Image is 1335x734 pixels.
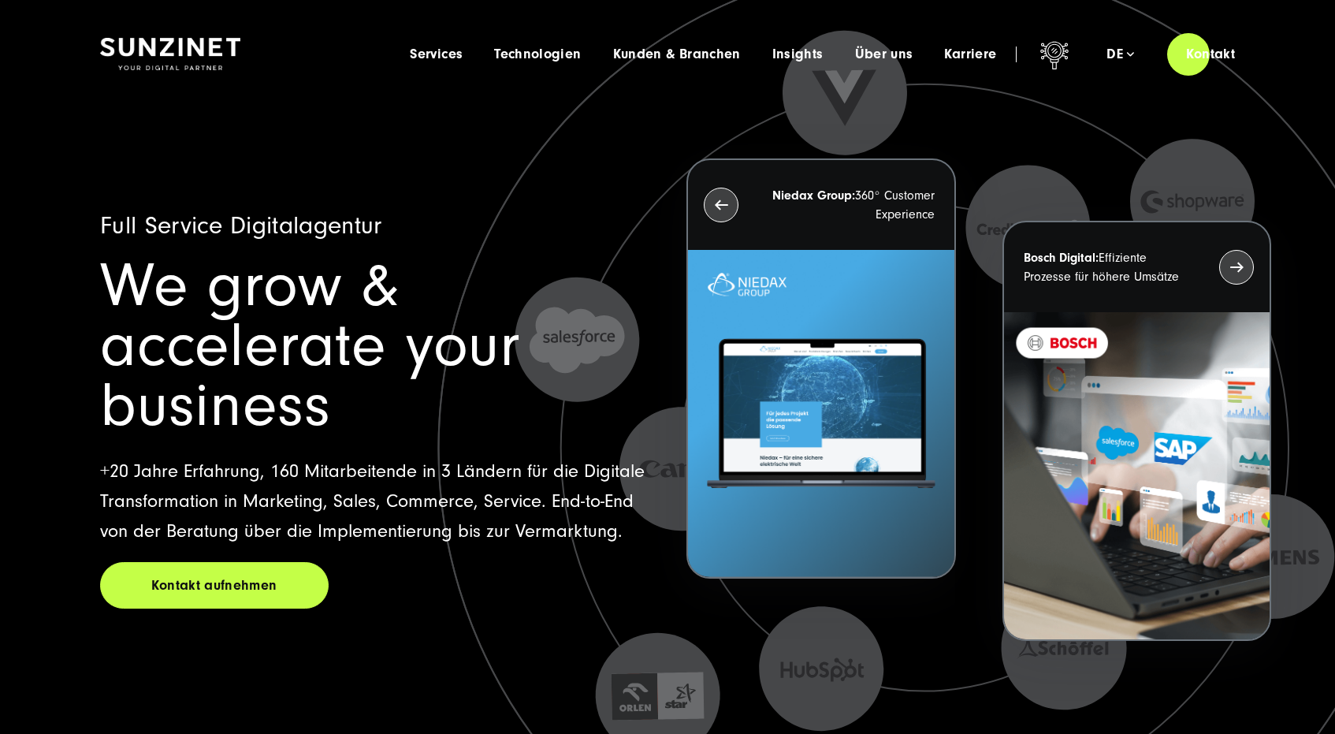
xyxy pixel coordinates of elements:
[772,47,824,62] a: Insights
[944,47,996,62] a: Karriere
[855,47,913,62] a: Über uns
[613,47,741,62] a: Kunden & Branchen
[494,47,581,62] a: Technologien
[100,38,240,71] img: SUNZINET Full Service Digital Agentur
[1167,32,1254,76] a: Kontakt
[686,158,955,579] button: Niedax Group:360° Customer Experience Letztes Projekt von Niedax. Ein Laptop auf dem die Niedax W...
[1002,221,1271,641] button: Bosch Digital:Effiziente Prozesse für höhere Umsätze BOSCH - Kundeprojekt - Digital Transformatio...
[100,256,649,436] h1: We grow & accelerate your business
[767,186,934,224] p: 360° Customer Experience
[100,211,382,240] span: Full Service Digitalagentur
[1024,248,1191,286] p: Effiziente Prozesse für höhere Umsätze
[100,562,329,609] a: Kontakt aufnehmen
[688,250,954,577] img: Letztes Projekt von Niedax. Ein Laptop auf dem die Niedax Website geöffnet ist, auf blauem Hinter...
[1004,312,1270,639] img: BOSCH - Kundeprojekt - Digital Transformation Agentur SUNZINET
[772,188,855,203] strong: Niedax Group:
[1106,47,1134,62] div: de
[410,47,463,62] a: Services
[1024,251,1099,265] strong: Bosch Digital:
[100,456,649,546] p: +20 Jahre Erfahrung, 160 Mitarbeitende in 3 Ländern für die Digitale Transformation in Marketing,...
